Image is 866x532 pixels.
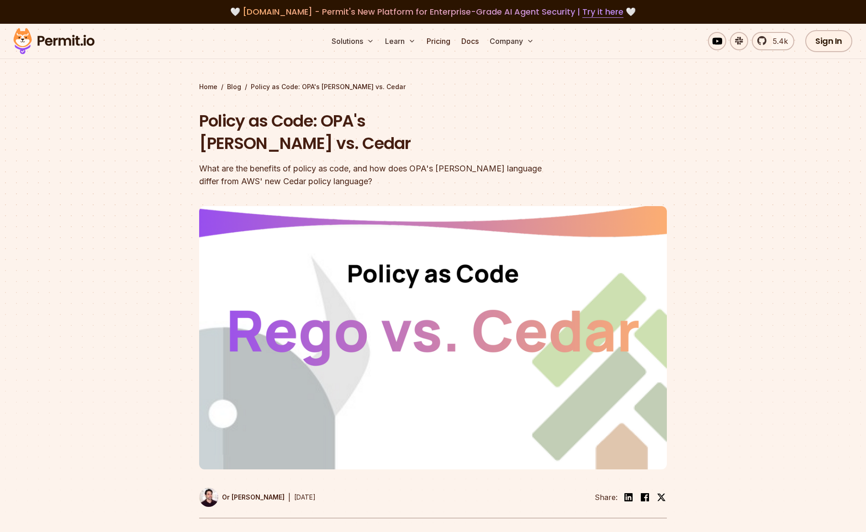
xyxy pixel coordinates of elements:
[328,32,378,50] button: Solutions
[486,32,538,50] button: Company
[199,162,550,188] div: What are the benefits of policy as code, and how does OPA's [PERSON_NAME] language differ from AW...
[199,110,550,155] h1: Policy as Code: OPA's [PERSON_NAME] vs. Cedar
[199,488,218,507] img: Or Weis
[381,32,419,50] button: Learn
[458,32,482,50] a: Docs
[227,82,241,91] a: Blog
[767,36,788,47] span: 5.4k
[199,82,667,91] div: / /
[752,32,794,50] a: 5.4k
[222,493,285,502] p: Or [PERSON_NAME]
[199,488,285,507] a: Or [PERSON_NAME]
[199,82,217,91] a: Home
[582,6,623,18] a: Try it here
[423,32,454,50] a: Pricing
[199,206,667,469] img: Policy as Code: OPA's Rego vs. Cedar
[595,492,618,503] li: Share:
[639,492,650,503] img: facebook
[294,493,316,501] time: [DATE]
[805,30,852,52] a: Sign In
[623,492,634,503] img: linkedin
[243,6,623,17] span: [DOMAIN_NAME] - Permit's New Platform for Enterprise-Grade AI Agent Security |
[288,492,290,503] div: |
[657,493,666,502] img: twitter
[9,26,99,57] img: Permit logo
[22,5,844,18] div: 🤍 🤍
